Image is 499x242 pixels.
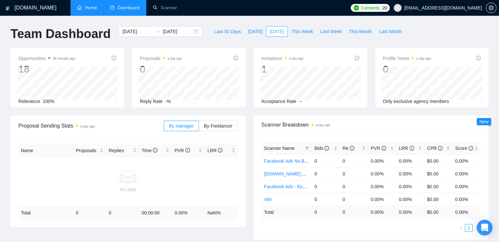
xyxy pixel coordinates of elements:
td: 0.00% [452,154,481,167]
li: Previous Page [457,224,465,232]
span: Last Month [379,28,402,35]
span: user [395,6,400,10]
td: 0 [106,207,139,219]
span: info-circle [153,148,157,152]
img: logo [6,3,10,13]
span: info-circle [350,146,354,151]
button: Last Month [375,26,405,37]
span: Re [343,146,354,151]
time: a day ago [289,57,304,60]
span: -- [299,99,302,104]
th: Name [18,144,73,157]
span: Reply Rate [140,99,162,104]
td: 0.00 % [368,206,396,218]
div: Open Intercom Messenger [477,220,492,235]
time: a day ago [168,57,182,60]
div: 0 [140,63,182,75]
span: left [459,226,463,230]
td: $0.00 [424,154,452,167]
span: swap-right [155,29,160,34]
img: upwork-logo.png [354,5,359,10]
td: $0.00 [424,193,452,206]
span: filter [304,143,310,153]
span: dashboard [110,5,114,10]
span: info-circle [438,146,443,151]
span: Connects: [361,4,381,11]
td: 0.00% [368,167,396,180]
span: to [155,29,160,34]
td: 0 [340,154,368,167]
th: Replies [106,144,139,157]
span: PVR [175,148,190,153]
span: New [479,119,489,124]
button: This Week [288,26,317,37]
time: a day ago [80,125,95,128]
span: LRR [399,146,414,151]
span: info-circle [382,146,386,151]
span: -% [165,99,171,104]
span: Proposals [76,147,98,154]
span: This Week [291,28,313,35]
a: Facebook Ads - Exact Phrasing [264,184,328,189]
td: 0.00% [368,154,396,167]
span: Last 30 Days [214,28,241,35]
a: 1 [465,224,472,232]
td: 0.00% [452,193,481,206]
div: 18 [18,63,75,75]
a: [DOMAIN_NAME] & other tools - [PERSON_NAME] [264,171,370,176]
td: 0.00% [368,193,396,206]
span: Scanner Name [264,146,295,151]
button: Last 30 Days [210,26,244,37]
span: right [475,226,479,230]
td: 0 [340,180,368,193]
span: [DATE] [270,28,284,35]
td: 00:00:00 [139,207,172,219]
input: Start date [122,28,152,35]
td: 0 [312,180,340,193]
span: Dashboard [118,5,140,10]
td: 0.00 % [396,206,425,218]
h1: Team Dashboard [10,26,111,42]
td: $ 0.00 [424,206,452,218]
td: 0.00% [452,167,481,180]
td: Total [261,206,312,218]
span: PVR [371,146,386,151]
td: 0 [73,207,106,219]
span: By Freelancer [204,123,232,129]
span: By manager [169,123,194,129]
span: 20 [382,4,387,11]
td: 0.00% [396,180,425,193]
li: Next Page [473,224,481,232]
a: homeHome [77,5,97,10]
span: [DATE] [248,28,262,35]
td: 0 [340,206,368,218]
span: Proposal Sending Stats [18,122,164,130]
td: $0.00 [424,167,452,180]
span: This Month [349,28,372,35]
span: Bids [314,146,329,151]
time: 38 minutes ago [53,57,75,60]
td: 0 [312,154,340,167]
a: n8n [264,197,272,202]
button: Last Week [317,26,345,37]
td: Total [18,207,73,219]
span: setting [486,5,496,10]
span: CPR [427,146,442,151]
button: [DATE] [244,26,266,37]
button: right [473,224,481,232]
span: info-circle [233,56,238,60]
button: This Month [345,26,375,37]
span: info-circle [476,56,481,60]
span: Acceptance Rate [261,99,297,104]
span: Score [455,146,473,151]
td: 0.00 % [452,206,481,218]
td: 0.00% [396,154,425,167]
li: 1 [465,224,473,232]
div: No data [21,186,235,193]
div: 1 [261,63,304,75]
td: 0.00% [368,180,396,193]
td: 0.00% [396,167,425,180]
td: 0 [340,167,368,180]
a: Facebook Ads No Budget [264,158,316,164]
span: Only exclusive agency members [383,99,449,104]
